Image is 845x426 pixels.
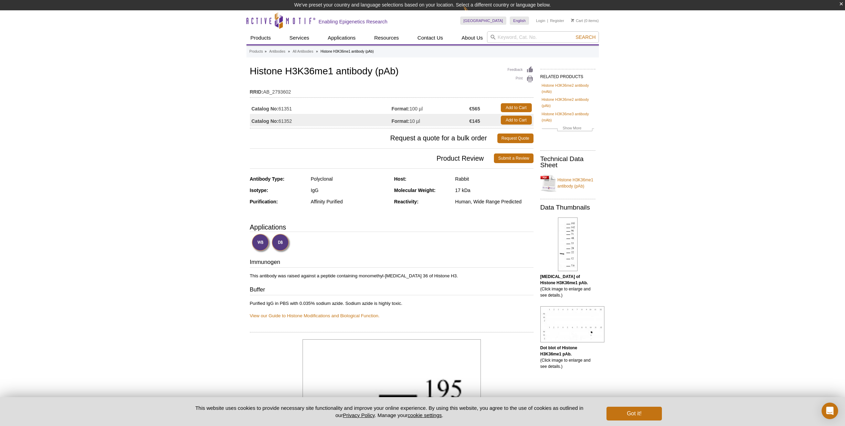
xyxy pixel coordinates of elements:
a: Histone H3K36me2 antibody (mAb) [542,82,594,95]
p: This website uses cookies to provide necessary site functionality and improve your online experie... [183,404,595,419]
a: Request Quote [497,134,534,143]
a: Products [250,49,263,55]
button: Got it! [606,407,662,420]
strong: RRID: [250,89,263,95]
strong: Purification: [250,199,278,204]
h3: Buffer [250,286,534,295]
p: Purified IgG in PBS with 0.035% sodium azide. Sodium azide is highly toxic. [250,300,534,319]
strong: Catalog No: [252,106,279,112]
p: This antibody was raised against a peptide containing monomethyl-[MEDICAL_DATA] 36 of Histone H3. [250,273,534,279]
a: Register [550,18,564,23]
li: Histone H3K36me1 antibody (pAb) [320,50,374,53]
a: Feedback [508,66,534,74]
div: Affinity Purified [311,199,389,205]
div: Rabbit [455,176,533,182]
img: Your Cart [571,19,574,22]
a: Antibodies [269,49,285,55]
h1: Histone H3K36me1 antibody (pAb) [250,66,534,78]
a: [GEOGRAPHIC_DATA] [460,17,507,25]
input: Keyword, Cat. No. [487,31,599,43]
a: Applications [324,31,360,44]
strong: Isotype: [250,188,268,193]
button: Search [573,34,598,40]
button: cookie settings [408,412,442,418]
p: (Click image to enlarge and see details.) [540,274,595,298]
h2: Enabling Epigenetics Research [319,19,388,25]
img: Change Here [463,5,482,21]
td: 100 µl [392,102,469,114]
img: Histone H3K36me1 antibody (pAb) tested by Western blot. [558,217,578,271]
h3: Applications [250,222,534,232]
a: All Antibodies [293,49,313,55]
a: Histone H3K36me3 antibody (mAb) [542,111,594,123]
span: Search [575,34,595,40]
a: Add to Cart [501,103,532,112]
li: (0 items) [571,17,599,25]
p: (Click image to enlarge and see details.) [540,345,595,370]
div: IgG [311,187,389,193]
strong: €145 [469,118,480,124]
strong: Reactivity: [394,199,419,204]
a: Contact Us [413,31,447,44]
div: 17 kDa [455,187,533,193]
a: Histone H3K36me1 antibody (pAb) [540,173,595,193]
a: Login [536,18,545,23]
a: Cart [571,18,583,23]
b: [MEDICAL_DATA] of Histone H3K36me1 pAb. [540,274,588,285]
a: Products [246,31,275,44]
div: Polyclonal [311,176,389,182]
li: » [288,50,290,53]
a: Print [508,75,534,83]
td: AB_2793602 [250,85,534,96]
img: Dot Blot Validated [272,234,291,253]
li: | [547,17,548,25]
a: English [510,17,529,25]
span: Product Review [250,153,494,163]
b: Dot blot of Histone H3K36me1 pAb. [540,345,577,356]
h2: Technical Data Sheet [540,156,595,168]
img: Western Blot Validated [252,234,271,253]
h2: Data Thumbnails [540,204,595,211]
td: 61351 [250,102,392,114]
a: View our Guide to Histone Modifications and Biological Function. [250,313,380,318]
div: Open Intercom Messenger [822,403,838,419]
td: 10 µl [392,114,469,126]
a: Add to Cart [501,116,532,125]
strong: Antibody Type: [250,176,285,182]
li: » [316,50,318,53]
a: About Us [457,31,487,44]
td: 61352 [250,114,392,126]
a: Show More [542,125,594,133]
span: Request a quote for a bulk order [250,134,497,143]
div: Human, Wide Range Predicted [455,199,533,205]
a: Resources [370,31,403,44]
strong: €565 [469,106,480,112]
strong: Molecular Weight: [394,188,435,193]
strong: Host: [394,176,406,182]
strong: Catalog No: [252,118,279,124]
li: » [265,50,267,53]
a: Submit a Review [494,153,533,163]
h3: Immunogen [250,258,534,268]
img: Histone H3K36me1 antibody (pAb) tested by dot blot analysis. [540,306,604,342]
strong: Format: [392,118,410,124]
strong: Format: [392,106,410,112]
a: Privacy Policy [343,412,374,418]
a: Histone H3K36me2 antibody (pAb) [542,96,594,109]
h2: RELATED PRODUCTS [540,69,595,81]
a: Services [285,31,314,44]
